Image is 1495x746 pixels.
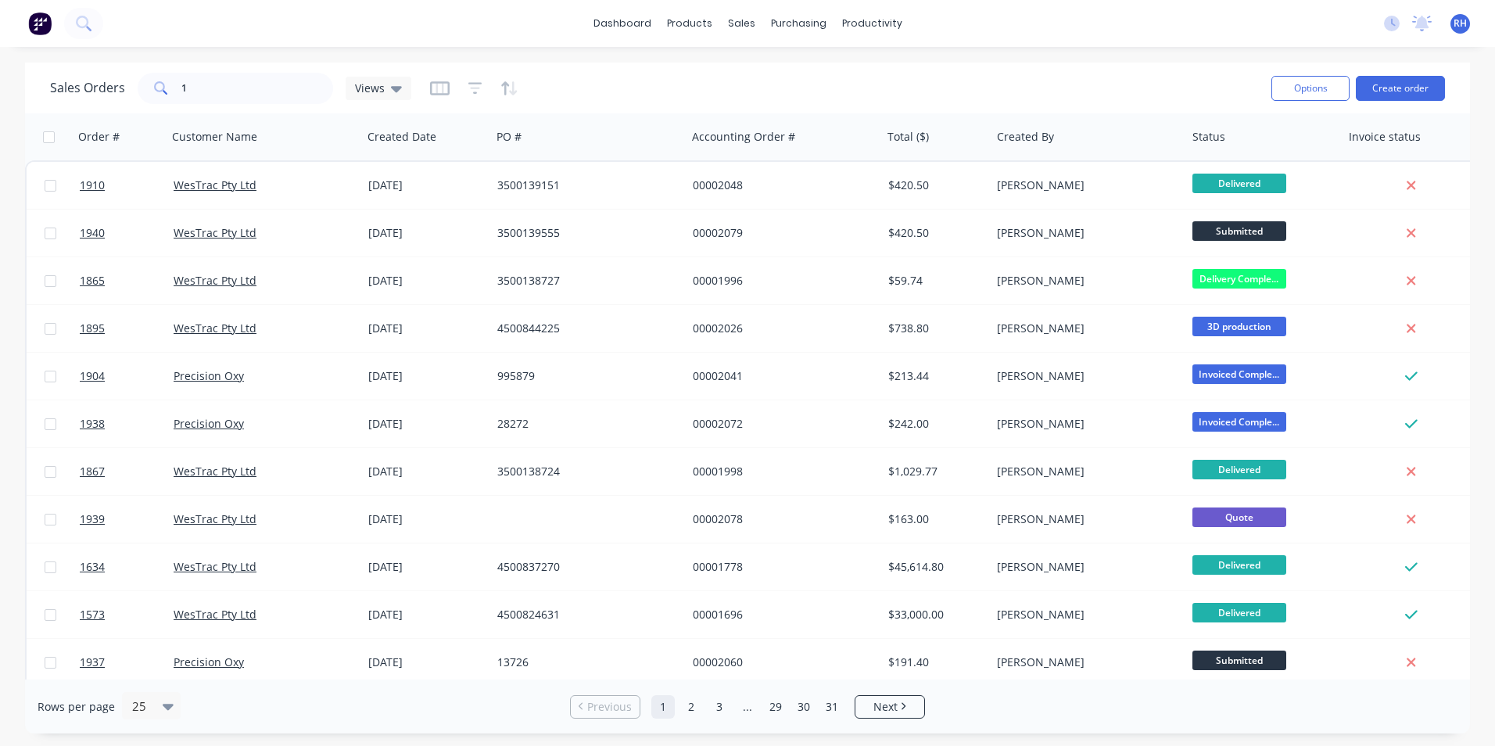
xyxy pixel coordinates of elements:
[1356,76,1445,101] button: Create order
[368,225,485,241] div: [DATE]
[80,511,105,527] span: 1939
[1192,460,1286,479] span: Delivered
[997,464,1171,479] div: [PERSON_NAME]
[679,695,703,719] a: Page 2
[1349,129,1421,145] div: Invoice status
[571,699,640,715] a: Previous page
[997,273,1171,289] div: [PERSON_NAME]
[497,655,671,670] div: 13726
[368,178,485,193] div: [DATE]
[78,129,120,145] div: Order #
[80,162,174,209] a: 1910
[736,695,759,719] a: Jump forward
[368,559,485,575] div: [DATE]
[181,73,334,104] input: Search...
[693,464,866,479] div: 00001998
[368,511,485,527] div: [DATE]
[855,699,924,715] a: Next page
[80,178,105,193] span: 1910
[497,273,671,289] div: 3500138727
[693,559,866,575] div: 00001778
[587,699,632,715] span: Previous
[693,416,866,432] div: 00002072
[368,273,485,289] div: [DATE]
[888,368,981,384] div: $213.44
[80,210,174,256] a: 1940
[174,225,256,240] a: WesTrac Pty Ltd
[888,464,981,479] div: $1,029.77
[997,225,1171,241] div: [PERSON_NAME]
[888,273,981,289] div: $59.74
[368,607,485,622] div: [DATE]
[38,699,115,715] span: Rows per page
[80,496,174,543] a: 1939
[172,129,257,145] div: Customer Name
[888,178,981,193] div: $420.50
[80,305,174,352] a: 1895
[80,639,174,686] a: 1937
[997,607,1171,622] div: [PERSON_NAME]
[693,178,866,193] div: 00002048
[1271,76,1350,101] button: Options
[997,416,1171,432] div: [PERSON_NAME]
[888,655,981,670] div: $191.40
[997,368,1171,384] div: [PERSON_NAME]
[708,695,731,719] a: Page 3
[80,416,105,432] span: 1938
[28,12,52,35] img: Factory
[368,416,485,432] div: [DATE]
[1192,412,1286,432] span: Invoiced Comple...
[80,400,174,447] a: 1938
[80,607,105,622] span: 1573
[368,368,485,384] div: [DATE]
[692,129,795,145] div: Accounting Order #
[764,695,787,719] a: Page 29
[174,559,256,574] a: WesTrac Pty Ltd
[174,464,256,479] a: WesTrac Pty Ltd
[80,225,105,241] span: 1940
[174,416,244,431] a: Precision Oxy
[174,607,256,622] a: WesTrac Pty Ltd
[693,607,866,622] div: 00001696
[997,655,1171,670] div: [PERSON_NAME]
[1192,603,1286,622] span: Delivered
[888,511,981,527] div: $163.00
[693,511,866,527] div: 00002078
[888,607,981,622] div: $33,000.00
[887,129,929,145] div: Total ($)
[497,368,671,384] div: 995879
[368,464,485,479] div: [DATE]
[50,81,125,95] h1: Sales Orders
[763,12,834,35] div: purchasing
[80,273,105,289] span: 1865
[888,225,981,241] div: $420.50
[1192,174,1286,193] span: Delivered
[888,416,981,432] div: $242.00
[888,559,981,575] div: $45,614.80
[355,80,385,96] span: Views
[497,464,671,479] div: 3500138724
[174,655,244,669] a: Precision Oxy
[80,655,105,670] span: 1937
[820,695,844,719] a: Page 31
[997,321,1171,336] div: [PERSON_NAME]
[834,12,910,35] div: productivity
[564,695,931,719] ul: Pagination
[997,511,1171,527] div: [PERSON_NAME]
[997,178,1171,193] div: [PERSON_NAME]
[1192,651,1286,670] span: Submitted
[693,273,866,289] div: 00001996
[80,321,105,336] span: 1895
[497,321,671,336] div: 4500844225
[80,448,174,495] a: 1867
[497,559,671,575] div: 4500837270
[1192,364,1286,384] span: Invoiced Comple...
[659,12,720,35] div: products
[80,559,105,575] span: 1634
[1192,221,1286,241] span: Submitted
[720,12,763,35] div: sales
[174,368,244,383] a: Precision Oxy
[80,464,105,479] span: 1867
[497,129,522,145] div: PO #
[997,559,1171,575] div: [PERSON_NAME]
